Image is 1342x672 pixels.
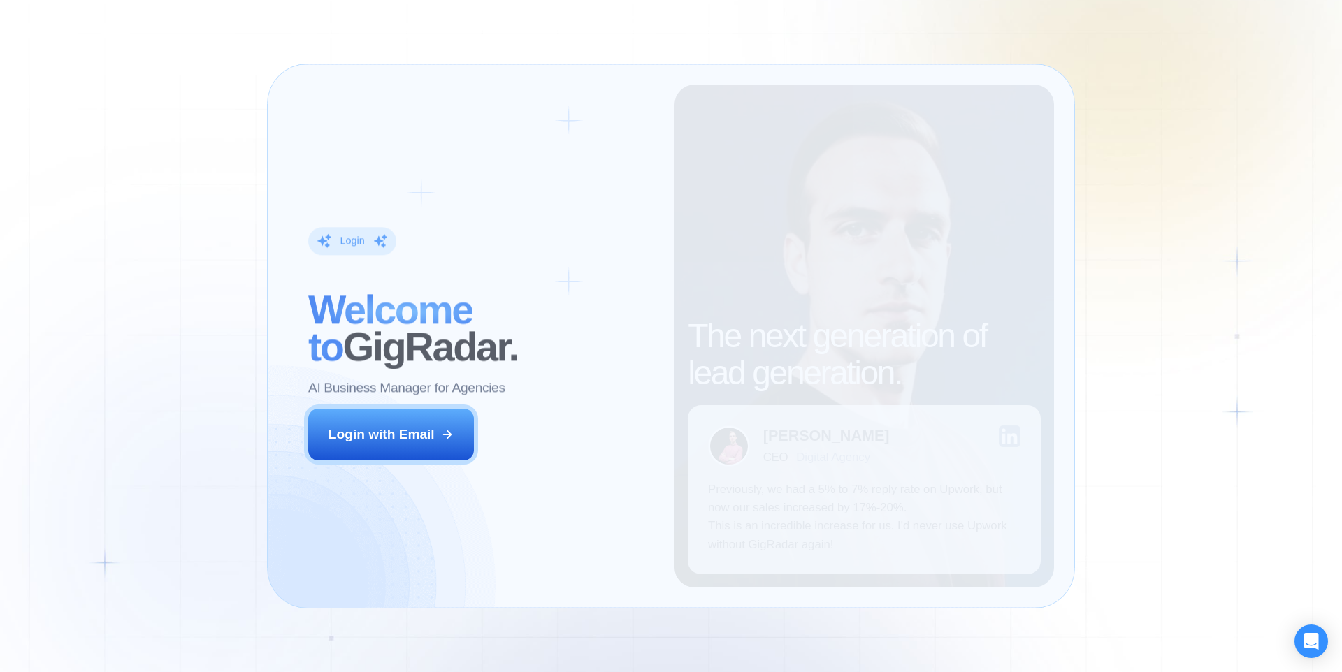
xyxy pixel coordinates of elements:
button: Login with Email [308,409,475,460]
p: AI Business Manager for Agencies [308,379,505,397]
div: CEO [763,451,788,464]
div: Open Intercom Messenger [1294,624,1328,658]
div: Login with Email [329,425,435,444]
span: Welcome to [308,288,472,370]
p: Previously, we had a 5% to 7% reply rate on Upwork, but now our sales increased by 17%-20%. This ... [708,481,1020,555]
h2: The next generation of lead generation. [688,318,1041,392]
div: Login [340,234,364,247]
h2: ‍ GigRadar. [308,292,654,366]
div: Digital Agency [796,451,870,464]
div: [PERSON_NAME] [763,428,890,444]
